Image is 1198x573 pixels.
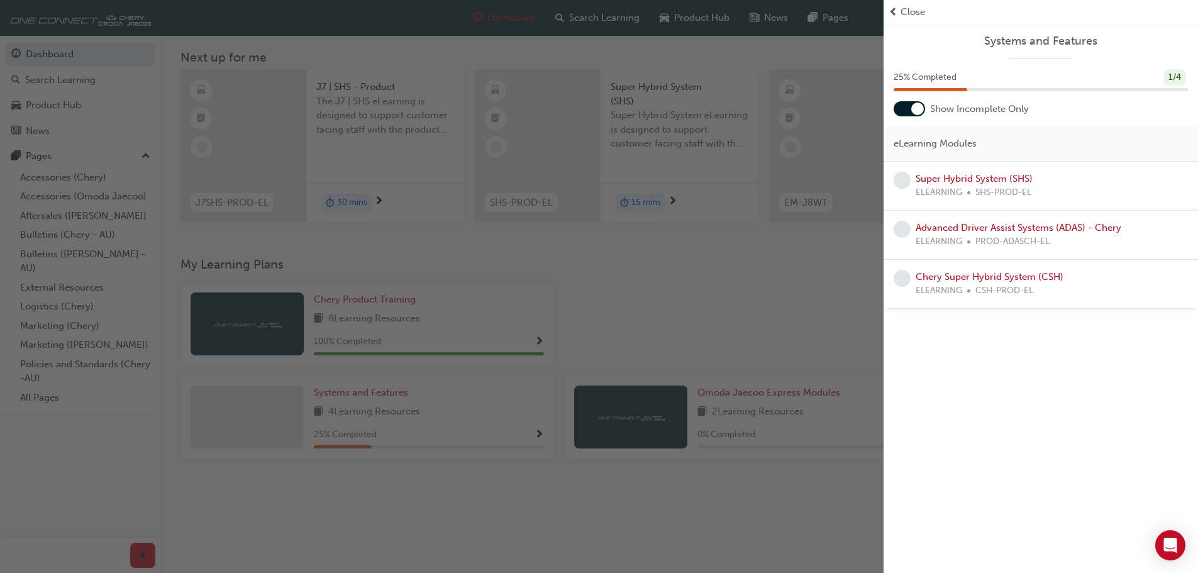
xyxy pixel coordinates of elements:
span: ELEARNING [916,235,962,249]
span: learningRecordVerb_NONE-icon [894,270,911,287]
div: Open Intercom Messenger [1155,530,1185,560]
span: Close [901,5,925,19]
a: Super Hybrid System (SHS) [916,173,1033,184]
span: eLearning Modules [894,136,977,151]
span: ELEARNING [916,284,962,298]
span: 25 % Completed [894,70,957,85]
span: learningRecordVerb_NONE-icon [894,221,911,238]
span: learningRecordVerb_NONE-icon [894,172,911,189]
a: Systems and Features [894,34,1188,48]
span: Show Incomplete Only [930,102,1029,116]
span: CSH-PROD-EL [975,284,1033,298]
button: prev-iconClose [889,5,1193,19]
span: PROD-ADASCH-EL [975,235,1050,249]
span: prev-icon [889,5,898,19]
a: Advanced Driver Assist Systems (ADAS) - Chery [916,222,1121,233]
span: SHS-PROD-EL [975,186,1031,200]
a: Chery Super Hybrid System (CSH) [916,271,1063,282]
div: 1 / 4 [1164,69,1185,86]
span: ELEARNING [916,186,962,200]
